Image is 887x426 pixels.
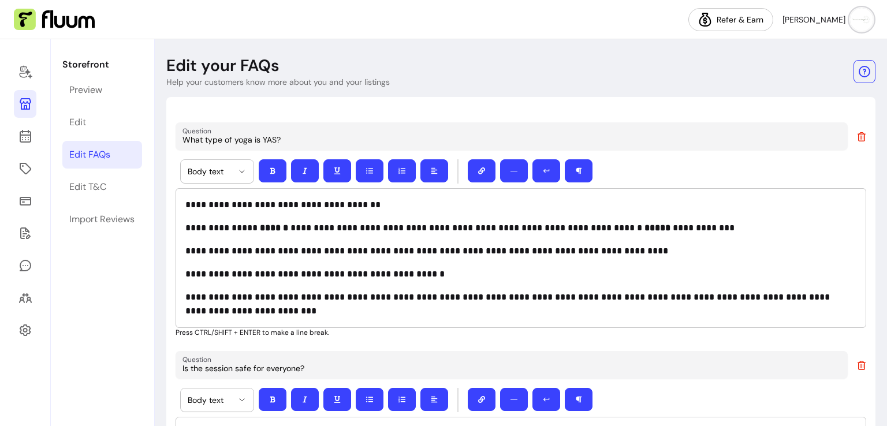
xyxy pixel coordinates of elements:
[62,76,142,104] a: Preview
[182,126,215,136] label: Question
[181,160,254,183] button: Body text
[62,205,142,233] a: Import Reviews
[176,328,866,337] p: Press CTRL/SHIFT + ENTER to make a line break.
[188,166,233,177] span: Body text
[62,141,142,169] a: Edit FAQs
[782,8,873,31] button: avatar[PERSON_NAME]
[14,187,36,215] a: Sales
[782,14,845,25] span: [PERSON_NAME]
[14,284,36,312] a: Clients
[14,58,36,85] a: Home
[14,90,36,118] a: Storefront
[850,8,873,31] img: avatar
[182,363,841,374] input: Question
[500,159,528,182] button: ―
[500,388,528,411] button: ―
[188,394,233,406] span: Body text
[62,109,142,136] a: Edit
[14,219,36,247] a: Forms
[181,388,254,412] button: Body text
[69,148,110,162] div: Edit FAQs
[62,58,142,72] p: Storefront
[688,8,773,31] a: Refer & Earn
[69,115,86,129] div: Edit
[14,252,36,279] a: My Messages
[14,155,36,182] a: Offerings
[69,83,102,97] div: Preview
[182,134,841,145] input: Question
[69,180,106,194] div: Edit T&C
[14,316,36,344] a: Settings
[166,55,279,76] p: Edit your FAQs
[14,122,36,150] a: Calendar
[69,212,135,226] div: Import Reviews
[166,76,390,88] p: Help your customers know more about you and your listings
[182,354,215,364] label: Question
[14,9,95,31] img: Fluum Logo
[62,173,142,201] a: Edit T&C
